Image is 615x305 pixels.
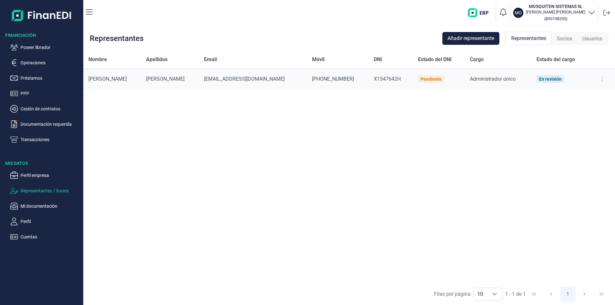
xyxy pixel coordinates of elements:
button: Préstamos [10,74,81,82]
span: Nombre [88,56,107,63]
p: MO [515,10,522,16]
button: PPP [10,90,81,97]
button: Documentación requerida [10,120,81,128]
p: Cuentas [20,233,81,241]
span: 1 - 1 de 1 [505,292,526,297]
span: X1547642H [374,76,401,82]
button: Cuentas [10,233,81,241]
span: [PERSON_NAME] [88,76,127,82]
span: Móvil [312,56,324,63]
button: Cesión de contratos [10,105,81,113]
img: erp [468,8,493,17]
p: Transacciones [20,136,81,143]
button: MOMOSQUITEN SISTEMAS SL[PERSON_NAME] [PERSON_NAME](B90198250) [513,3,595,22]
p: Préstamos [20,74,81,82]
button: Añadir representante [442,32,499,45]
p: Representantes / Socios [20,187,81,195]
span: 10 [473,288,487,300]
button: Mi documentación [10,202,81,210]
button: Perfil [10,218,81,225]
small: Copiar cif [544,16,567,21]
button: Page 1 [560,286,576,302]
button: Representantes / Socios [10,187,81,195]
button: Next Page [577,286,592,302]
button: Transacciones [10,136,81,143]
div: Usuarios [577,32,607,45]
p: Perfil empresa [20,172,81,179]
p: Poseer librador [20,44,81,51]
span: Apellidos [146,56,168,63]
span: DNI [374,56,382,63]
p: Documentación requerida [20,120,81,128]
span: [EMAIL_ADDRESS][DOMAIN_NAME] [204,76,285,82]
p: PPP [20,90,81,97]
button: Previous Page [543,286,559,302]
div: Filas por página [434,290,471,298]
span: Socios [557,35,572,43]
img: Logo de aplicación [12,5,72,26]
button: Perfil empresa [10,172,81,179]
div: En revisión [539,76,562,82]
div: Pendiente [421,76,442,82]
p: Mi documentación [20,202,81,210]
span: Email [204,56,217,63]
button: Last Page [594,286,609,302]
button: Operaciones [10,59,81,67]
button: First Page [526,286,542,302]
span: Representantes [511,35,546,42]
div: Representantes [506,32,552,45]
div: Choose [487,288,502,300]
div: Socios [552,32,577,45]
span: Cargo [470,56,484,63]
button: Poseer librador [10,44,81,51]
span: Añadir representante [447,35,494,42]
p: Perfil [20,218,81,225]
span: [PHONE_NUMBER] [312,76,354,82]
p: Cesión de contratos [20,105,81,113]
p: Operaciones [20,59,81,67]
span: Administrador único [470,76,516,82]
span: Estado del DNI [418,56,452,63]
span: Estado del cargo [537,56,575,63]
span: [PERSON_NAME] [146,76,184,82]
span: Usuarios [582,35,602,43]
h3: MOSQUITEN SISTEMAS SL [526,3,585,10]
div: Representantes [90,35,143,42]
p: [PERSON_NAME] [PERSON_NAME] [526,10,585,15]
